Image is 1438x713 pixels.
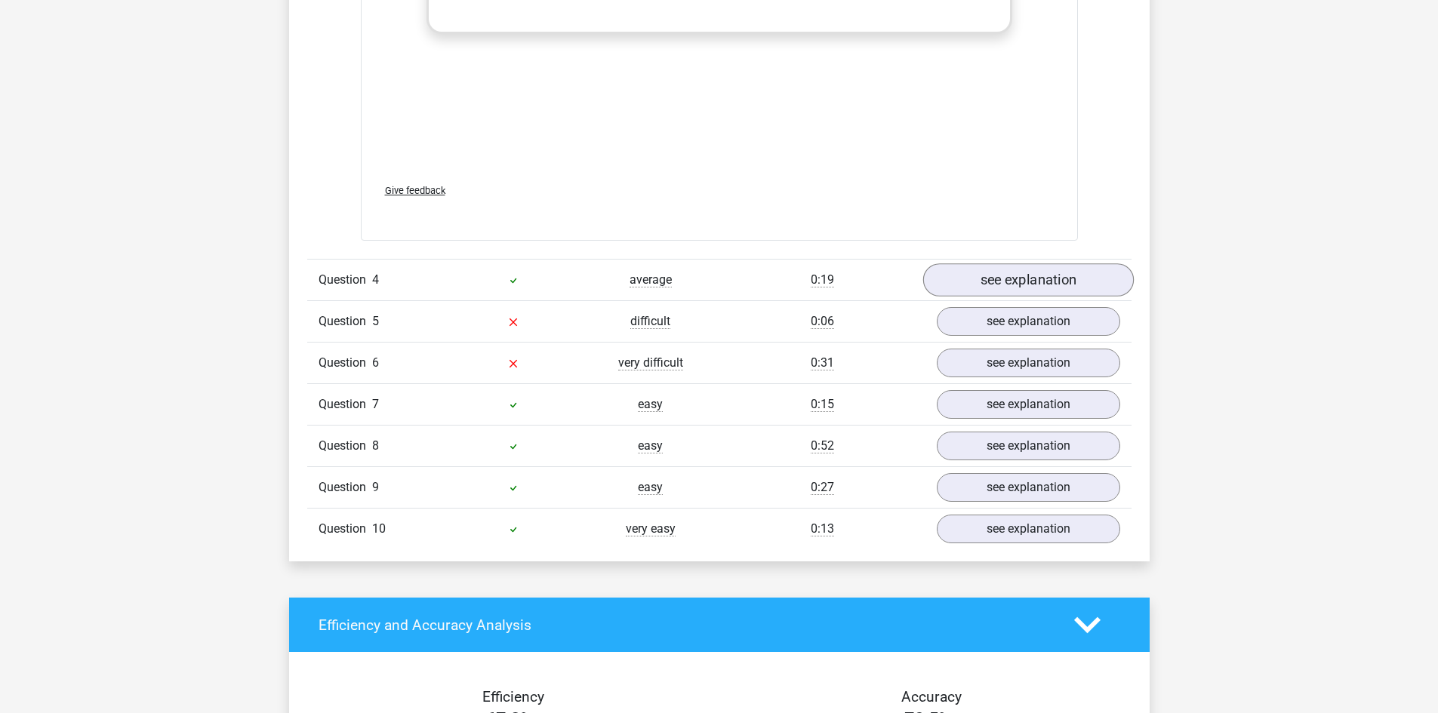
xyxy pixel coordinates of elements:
span: 0:31 [811,355,834,370]
a: see explanation [922,264,1133,297]
span: very easy [626,521,676,536]
span: 0:13 [811,521,834,536]
span: easy [638,397,663,412]
a: see explanation [937,432,1120,460]
span: 0:15 [811,397,834,412]
span: Question [319,478,372,496]
span: 9 [372,480,379,494]
span: 4 [372,272,379,287]
span: Question [319,312,372,330]
h4: Efficiency [319,688,708,705]
span: Question [319,271,372,289]
a: see explanation [937,515,1120,543]
a: see explanation [937,349,1120,377]
span: 7 [372,397,379,411]
span: Question [319,437,372,455]
span: 0:27 [811,480,834,495]
span: Question [319,354,372,372]
span: 8 [372,438,379,453]
span: easy [638,438,663,453]
a: see explanation [937,473,1120,502]
span: 0:19 [811,272,834,287]
a: see explanation [937,390,1120,419]
span: 0:06 [811,314,834,329]
span: difficult [630,314,670,329]
span: 10 [372,521,386,536]
span: Question [319,520,372,538]
span: Question [319,395,372,413]
h4: Efficiency and Accuracy Analysis [319,616,1052,634]
span: Give feedback [385,185,445,196]
h4: Accuracy [737,688,1126,705]
span: very difficult [618,355,683,370]
span: 6 [372,355,379,370]
a: see explanation [937,307,1120,336]
span: average [630,272,672,287]
span: 5 [372,314,379,328]
span: easy [638,480,663,495]
span: 0:52 [811,438,834,453]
